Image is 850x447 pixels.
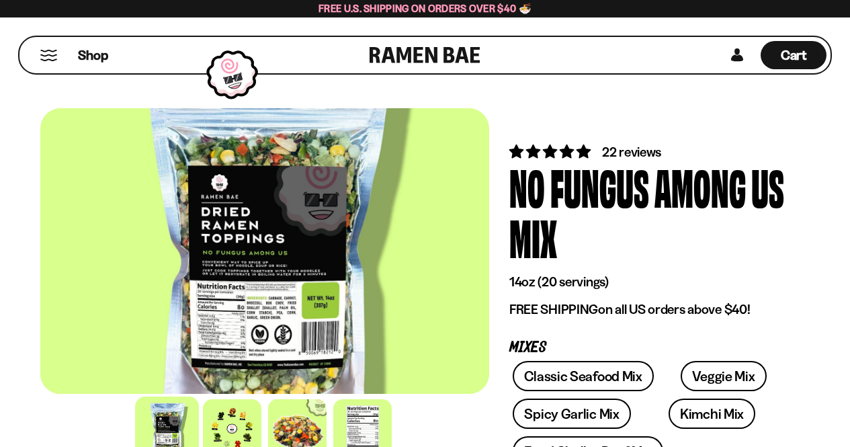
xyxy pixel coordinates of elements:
span: 4.82 stars [509,143,593,160]
div: Mix [509,212,557,262]
div: Cart [761,37,826,73]
div: No [509,161,545,212]
div: Among [654,161,746,212]
a: Spicy Garlic Mix [513,399,630,429]
a: Classic Seafood Mix [513,361,653,391]
div: Fungus [550,161,649,212]
div: Us [751,161,784,212]
a: Veggie Mix [681,361,767,391]
span: Shop [78,46,108,65]
a: Shop [78,41,108,69]
span: Cart [781,47,807,63]
strong: FREE SHIPPING [509,301,598,317]
p: on all US orders above $40! [509,301,790,318]
span: 22 reviews [602,144,661,160]
p: 14oz (20 servings) [509,274,790,290]
button: Mobile Menu Trigger [40,50,58,61]
a: Kimchi Mix [669,399,755,429]
span: Free U.S. Shipping on Orders over $40 🍜 [318,2,532,15]
p: Mixes [509,341,790,354]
